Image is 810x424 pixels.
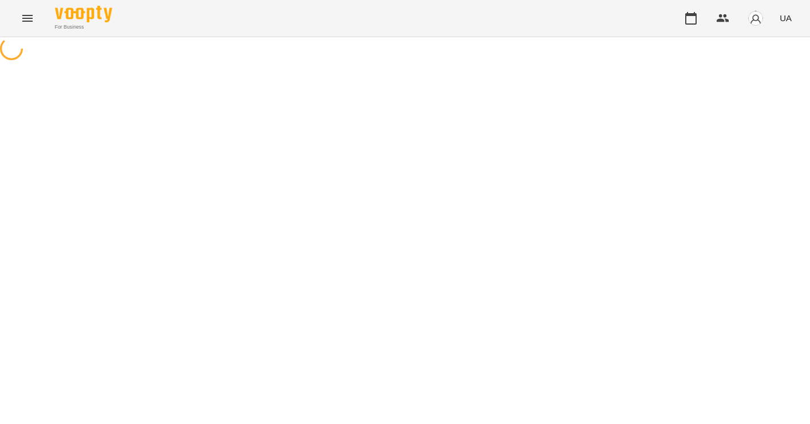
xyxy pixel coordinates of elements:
[780,12,792,24] span: UA
[775,7,796,29] button: UA
[55,6,112,22] img: Voopty Logo
[748,10,764,26] img: avatar_s.png
[55,23,112,31] span: For Business
[14,5,41,32] button: Menu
